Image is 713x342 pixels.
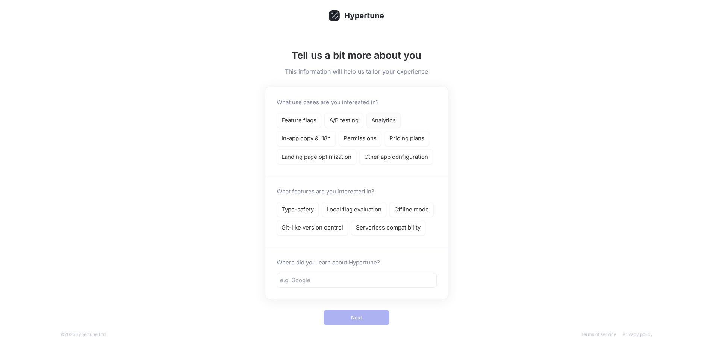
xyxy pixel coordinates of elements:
[280,276,433,285] input: e.g. Google
[282,223,343,232] p: Git-like version control
[265,48,448,62] h1: Tell us a bit more about you
[364,153,428,161] p: Other app configuration
[277,98,379,107] p: What use cases are you interested in?
[277,258,437,267] p: Where did you learn about Hypertune?
[282,134,331,143] p: In-app copy & i18n
[324,310,389,325] button: Next
[277,187,374,196] p: What features are you interested in?
[356,223,421,232] p: Serverless compatibility
[581,331,616,337] a: Terms of service
[351,315,362,320] span: Next
[371,116,396,125] p: Analytics
[394,205,429,214] p: Offline mode
[622,331,653,337] a: Privacy policy
[282,116,316,125] p: Feature flags
[329,116,359,125] p: A/B testing
[389,134,424,143] p: Pricing plans
[282,153,351,161] p: Landing page optimization
[60,331,106,338] div: © 2025 Hypertune Ltd
[327,205,381,214] p: Local flag evaluation
[344,134,377,143] p: Permissions
[265,67,448,76] h5: This information will help us tailor your experience
[282,205,314,214] p: Type-safety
